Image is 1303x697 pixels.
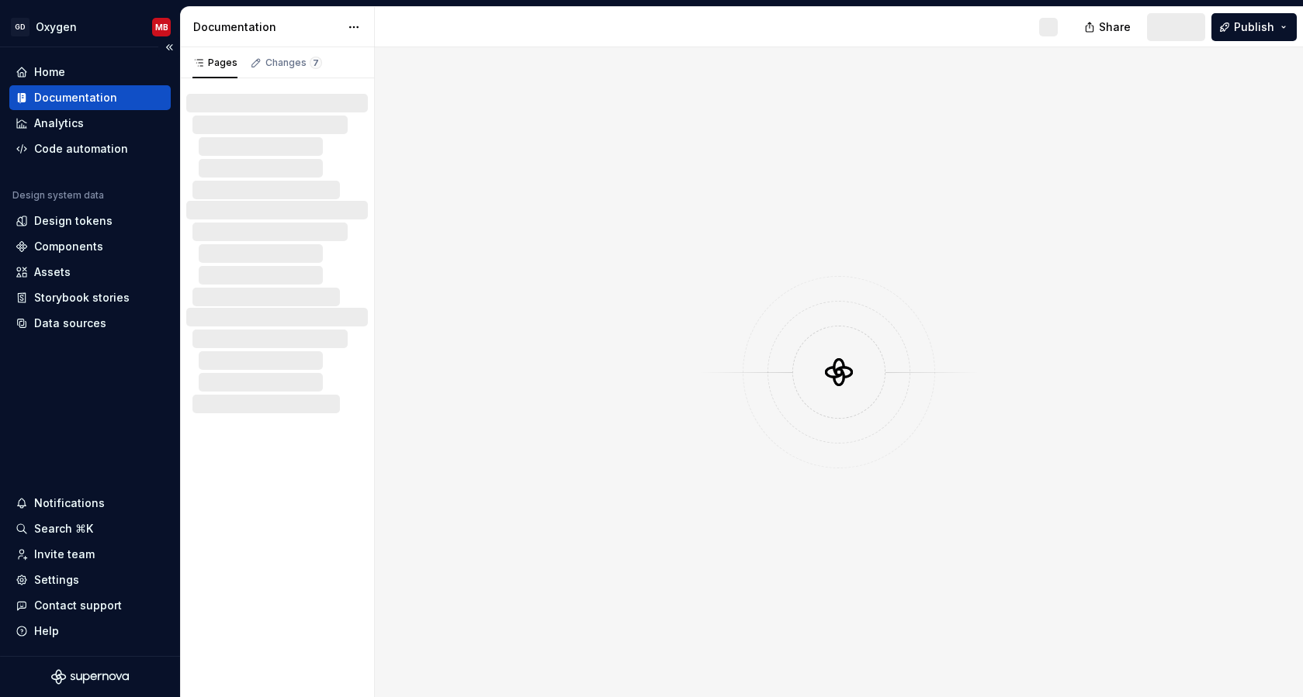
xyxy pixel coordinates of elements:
[9,491,171,516] button: Notifications
[3,10,177,43] button: GDOxygenMB
[310,57,322,69] span: 7
[34,264,71,280] div: Assets
[34,598,122,613] div: Contact support
[158,36,180,58] button: Collapse sidebar
[34,290,130,305] div: Storybook stories
[34,572,79,588] div: Settings
[9,260,171,285] a: Assets
[34,90,117,105] div: Documentation
[1099,19,1131,35] span: Share
[34,64,65,80] div: Home
[34,495,105,511] div: Notifications
[36,19,77,35] div: Oxygen
[1076,13,1141,41] button: Share
[9,285,171,310] a: Storybook stories
[34,316,106,331] div: Data sources
[34,213,113,229] div: Design tokens
[1234,19,1274,35] span: Publish
[9,311,171,336] a: Data sources
[9,568,171,592] a: Settings
[9,136,171,161] a: Code automation
[34,521,93,537] div: Search ⌘K
[34,547,95,562] div: Invite team
[9,60,171,85] a: Home
[9,619,171,644] button: Help
[9,209,171,233] a: Design tokens
[11,18,29,36] div: GD
[34,116,84,131] div: Analytics
[193,19,340,35] div: Documentation
[34,623,59,639] div: Help
[9,542,171,567] a: Invite team
[9,516,171,541] button: Search ⌘K
[192,57,237,69] div: Pages
[9,593,171,618] button: Contact support
[9,234,171,259] a: Components
[155,21,168,33] div: MB
[12,189,104,202] div: Design system data
[1211,13,1297,41] button: Publish
[9,85,171,110] a: Documentation
[9,111,171,136] a: Analytics
[51,669,129,685] svg: Supernova Logo
[34,239,103,254] div: Components
[34,141,128,157] div: Code automation
[265,57,322,69] div: Changes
